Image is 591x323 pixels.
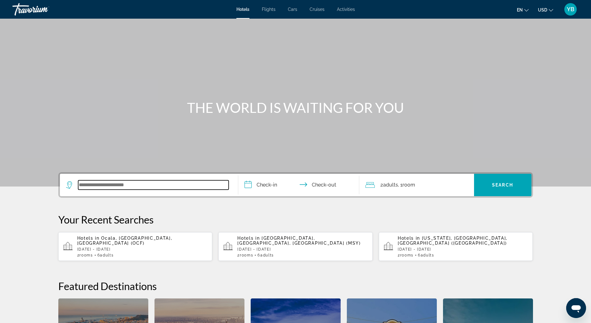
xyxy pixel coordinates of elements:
[310,7,325,12] a: Cruises
[421,253,434,257] span: Adults
[337,7,355,12] a: Activities
[260,253,274,257] span: Adults
[538,5,553,14] button: Change currency
[398,236,420,241] span: Hotels in
[566,298,586,318] iframe: Botón para iniciar la ventana de mensajería
[359,174,474,196] button: Travelers: 2 adults, 0 children
[60,174,531,196] div: Search widget
[237,247,368,251] p: [DATE] - [DATE]
[238,174,359,196] button: Check in and out dates
[58,280,533,292] h2: Featured Destinations
[100,253,114,257] span: Adults
[237,236,260,241] span: Hotels in
[77,247,208,251] p: [DATE] - [DATE]
[288,7,297,12] a: Cars
[380,181,398,189] span: 2
[562,3,579,16] button: User Menu
[398,247,528,251] p: [DATE] - [DATE]
[418,253,434,257] span: 6
[398,253,414,257] span: 2
[237,236,361,246] span: [GEOGRAPHIC_DATA], [GEOGRAPHIC_DATA], [GEOGRAPHIC_DATA] (MSY)
[262,7,275,12] a: Flights
[492,182,513,187] span: Search
[58,232,213,261] button: Hotels in Ocala, [GEOGRAPHIC_DATA], [GEOGRAPHIC_DATA] (OCF)[DATE] - [DATE]2rooms6Adults
[517,7,523,12] span: en
[379,232,533,261] button: Hotels in [US_STATE], [GEOGRAPHIC_DATA], [GEOGRAPHIC_DATA] ([GEOGRAPHIC_DATA])[DATE] - [DATE]2roo...
[398,181,415,189] span: , 1
[77,253,93,257] span: 2
[517,5,529,14] button: Change language
[567,6,574,12] span: YB
[218,232,373,261] button: Hotels in [GEOGRAPHIC_DATA], [GEOGRAPHIC_DATA], [GEOGRAPHIC_DATA] (MSY)[DATE] - [DATE]2rooms6Adults
[237,253,253,257] span: 2
[77,236,100,241] span: Hotels in
[79,253,93,257] span: rooms
[240,253,253,257] span: rooms
[257,253,274,257] span: 6
[400,253,414,257] span: rooms
[77,236,172,246] span: Ocala, [GEOGRAPHIC_DATA], [GEOGRAPHIC_DATA] (OCF)
[179,99,412,116] h1: THE WORLD IS WAITING FOR YOU
[538,7,547,12] span: USD
[12,1,74,17] a: Travorium
[402,182,415,188] span: Room
[474,174,531,196] button: Search
[236,7,249,12] a: Hotels
[398,236,508,246] span: [US_STATE], [GEOGRAPHIC_DATA], [GEOGRAPHIC_DATA] ([GEOGRAPHIC_DATA])
[97,253,114,257] span: 6
[383,182,398,188] span: Adults
[58,213,533,226] p: Your Recent Searches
